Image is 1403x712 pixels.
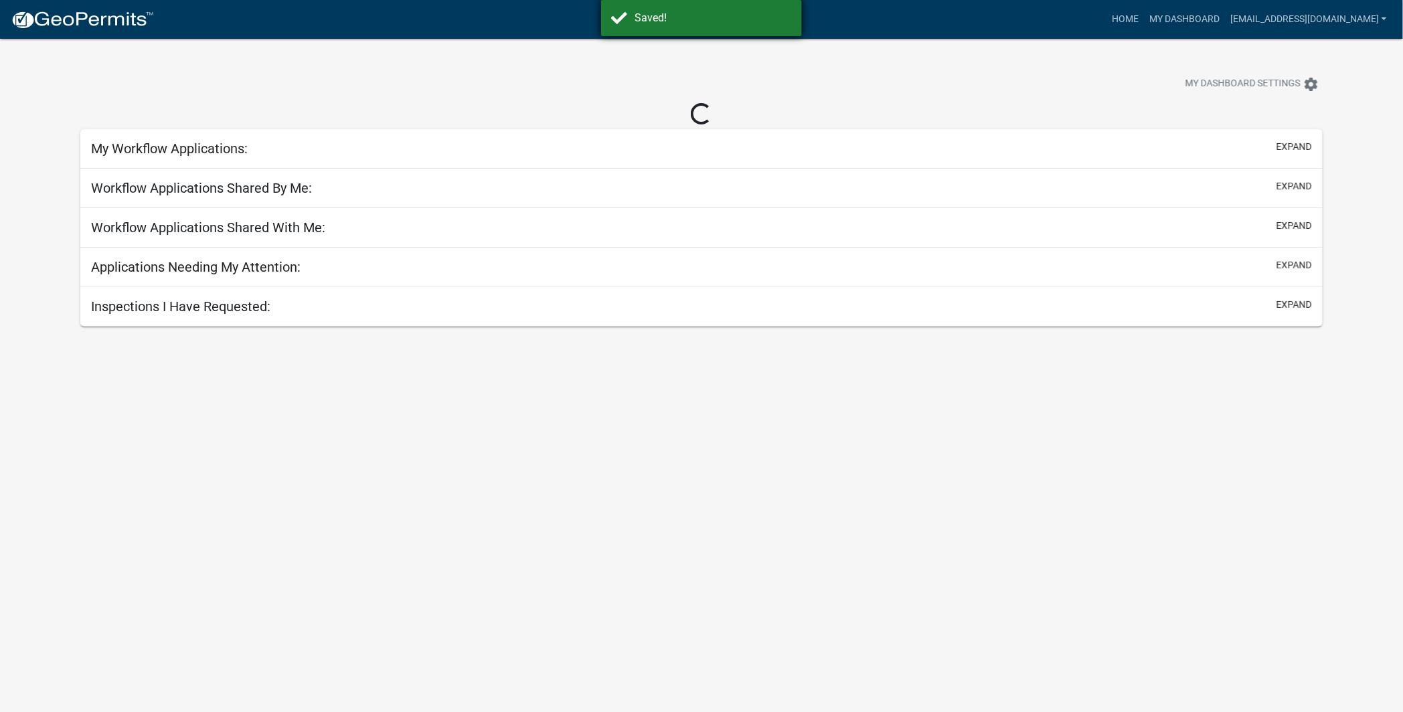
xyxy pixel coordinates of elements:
[1185,76,1301,92] span: My Dashboard Settings
[1276,219,1312,233] button: expand
[91,259,301,275] h5: Applications Needing My Attention:
[1276,298,1312,312] button: expand
[1106,7,1144,32] a: Home
[1144,7,1225,32] a: My Dashboard
[1175,71,1330,97] button: My Dashboard Settingssettings
[91,219,325,236] h5: Workflow Applications Shared With Me:
[1276,179,1312,193] button: expand
[1276,140,1312,154] button: expand
[1276,258,1312,272] button: expand
[1303,76,1319,92] i: settings
[91,298,270,315] h5: Inspections I Have Requested:
[635,10,792,26] div: Saved!
[91,141,248,157] h5: My Workflow Applications:
[1225,7,1392,32] a: [EMAIL_ADDRESS][DOMAIN_NAME]
[91,180,312,196] h5: Workflow Applications Shared By Me:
